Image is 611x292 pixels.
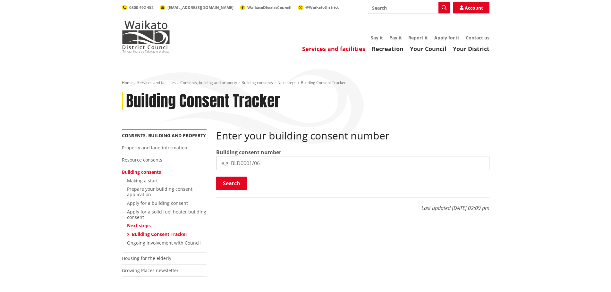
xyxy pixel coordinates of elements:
a: Your Council [410,45,446,53]
a: Your District [453,45,489,53]
a: Building Consent Tracker [132,231,187,237]
a: [EMAIL_ADDRESS][DOMAIN_NAME] [160,5,233,10]
h1: Building Consent Tracker [126,92,280,111]
a: Ongoing involvement with Council [127,240,201,246]
a: Services and facilities [302,45,365,53]
a: Apply for a building consent [127,200,188,206]
a: Report it [408,35,428,41]
iframe: Messenger Launcher [581,265,605,288]
span: Building Consent Tracker [301,80,346,85]
a: Consents, building and property [180,80,237,85]
a: Making a start [127,178,158,184]
a: Growing Places newsletter [122,267,179,273]
h2: Enter your building consent number [216,129,489,142]
a: Building consents [242,80,273,85]
a: Prepare your building consent application [127,186,192,197]
label: Building consent number [216,148,281,156]
input: e.g. BLD0001/06 [216,156,489,170]
img: Waikato District Council - Te Kaunihera aa Takiwaa o Waikato [122,21,170,53]
a: Next steps [277,80,296,85]
a: Building consents [122,169,161,175]
a: Next steps [127,222,151,229]
a: Home [122,80,133,85]
a: Apply for it [434,35,459,41]
a: Say it [371,35,383,41]
button: Search [216,177,247,190]
a: Account [453,2,489,13]
span: [EMAIL_ADDRESS][DOMAIN_NAME] [167,5,233,10]
a: Pay it [389,35,402,41]
p: Last updated [DATE] 02:09 pm [216,197,489,212]
span: WaikatoDistrictCouncil [247,5,292,10]
nav: breadcrumb [122,80,489,86]
a: Apply for a solid fuel heater building consent​ [127,209,206,220]
a: @WaikatoDistrict [298,4,339,10]
a: Contact us [466,35,489,41]
a: 0800 492 452 [122,5,154,10]
a: Resource consents [122,157,162,163]
span: @WaikatoDistrict [305,4,339,10]
a: WaikatoDistrictCouncil [240,5,292,10]
span: 0800 492 452 [129,5,154,10]
a: Consents, building and property [122,132,206,138]
a: Housing for the elderly [122,255,171,261]
a: Services and facilities [137,80,176,85]
a: Recreation [372,45,403,53]
a: Property and land information [122,145,187,151]
input: Search input [368,2,450,13]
